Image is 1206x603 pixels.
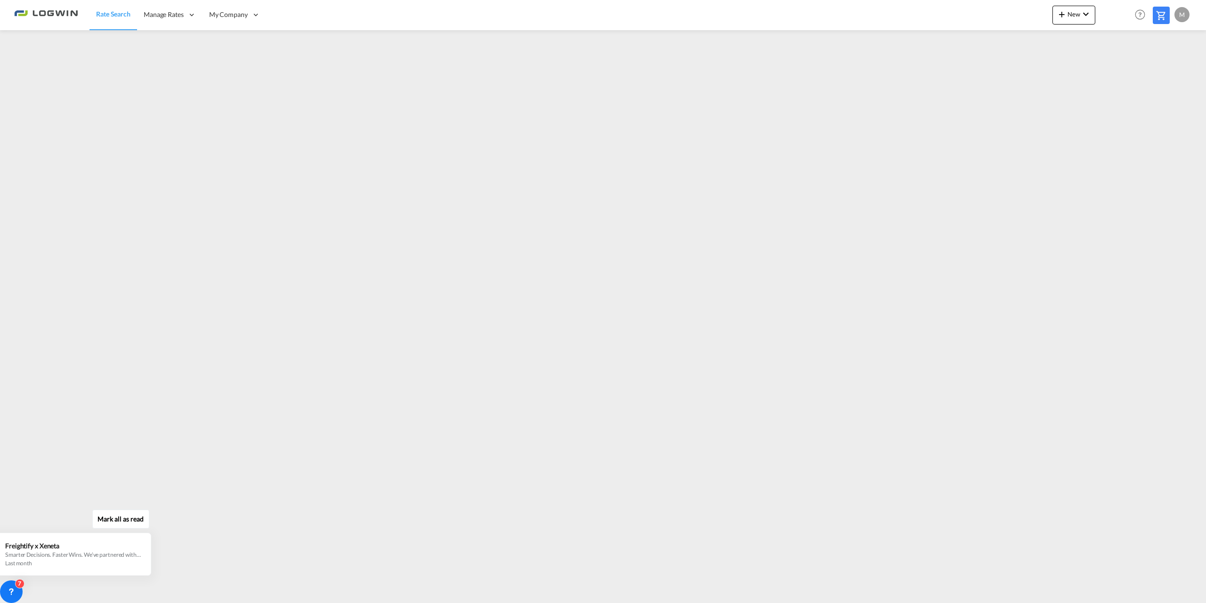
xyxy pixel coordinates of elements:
div: M [1174,7,1190,22]
span: New [1056,10,1092,18]
span: Manage Rates [144,10,184,19]
span: Rate Search [96,10,130,18]
md-icon: icon-chevron-down [1080,8,1092,20]
div: Help [1132,7,1153,24]
span: My Company [209,10,248,19]
span: Help [1132,7,1148,23]
img: 2761ae10d95411efa20a1f5e0282d2d7.png [14,4,78,25]
md-icon: icon-plus 400-fg [1056,8,1067,20]
button: icon-plus 400-fgNewicon-chevron-down [1052,6,1095,25]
